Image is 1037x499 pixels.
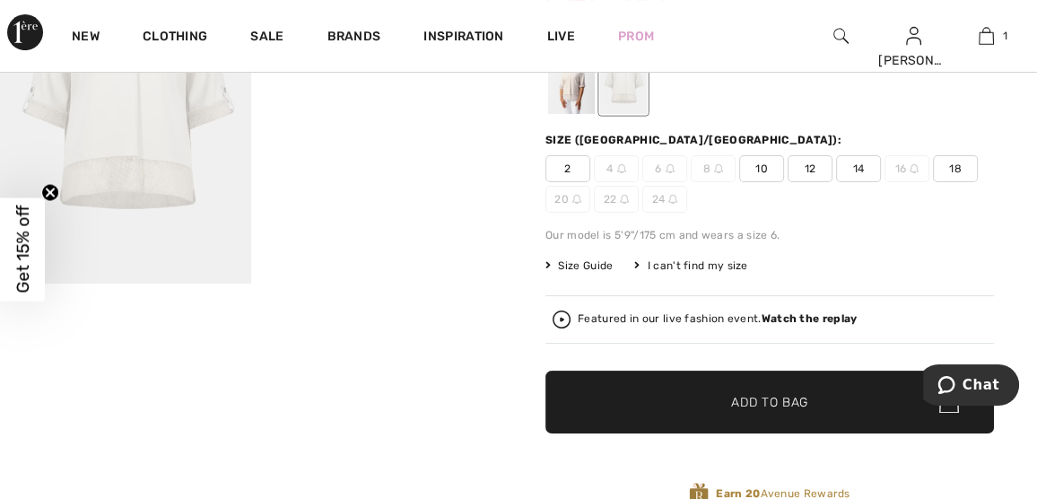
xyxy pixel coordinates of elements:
div: Moonstone [548,47,595,114]
img: ring-m.svg [620,195,629,204]
span: 6 [642,155,687,182]
span: 2 [545,155,590,182]
img: My Bag [979,25,994,47]
span: 24 [642,186,687,213]
span: 14 [836,155,881,182]
a: 1 [951,25,1022,47]
iframe: Opens a widget where you can chat to one of our agents [923,364,1019,409]
span: 4 [594,155,639,182]
img: 1ère Avenue [7,14,43,50]
a: New [72,29,100,48]
a: Clothing [143,29,207,48]
a: Prom [618,27,654,46]
span: 8 [691,155,736,182]
span: 1 [1003,28,1007,44]
span: 18 [933,155,978,182]
a: Brands [327,29,381,48]
strong: Watch the replay [762,312,858,325]
img: ring-m.svg [617,164,626,173]
a: Sale [250,29,283,48]
div: Our model is 5'9"/175 cm and wears a size 6. [545,227,994,243]
img: ring-m.svg [714,164,723,173]
button: Add to Bag [545,371,994,433]
span: Get 15% off [13,206,33,293]
img: My Info [906,25,921,47]
img: ring-m.svg [668,195,677,204]
img: ring-m.svg [666,164,675,173]
a: Live [547,27,575,46]
img: ring-m.svg [910,164,919,173]
span: Add to Bag [731,392,808,411]
img: ring-m.svg [572,195,581,204]
div: Vanilla [600,47,647,114]
span: Inspiration [423,29,503,48]
a: Sign In [906,27,921,44]
div: [PERSON_NAME] [878,51,949,70]
button: Close teaser [41,184,59,202]
img: Watch the replay [553,311,571,328]
div: Featured in our live fashion event. [578,313,857,325]
span: Size Guide [545,258,613,274]
span: 12 [788,155,832,182]
div: Size ([GEOGRAPHIC_DATA]/[GEOGRAPHIC_DATA]): [545,132,845,148]
div: I can't find my size [634,258,747,274]
span: 10 [739,155,784,182]
span: 22 [594,186,639,213]
span: 20 [545,186,590,213]
span: 16 [884,155,929,182]
img: search the website [833,25,849,47]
